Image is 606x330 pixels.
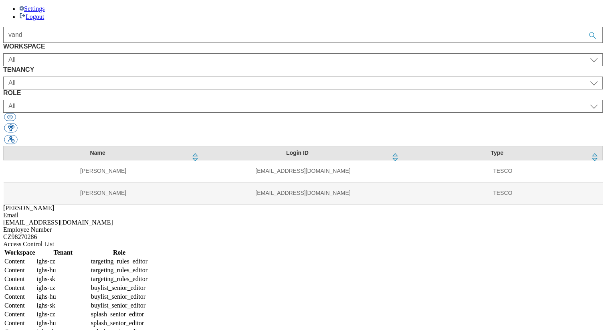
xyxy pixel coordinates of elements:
td: [EMAIL_ADDRESS][DOMAIN_NAME] [203,160,403,182]
div: Login ID [208,150,386,157]
label: WORKSPACE [3,43,603,50]
td: [PERSON_NAME] [4,182,203,204]
div: Email [3,212,603,219]
td: ighs-sk [36,275,90,283]
div: Access Control List [3,241,603,248]
td: Content [4,310,35,318]
td: buylist_senior_editor [91,293,148,301]
td: splash_senior_editor [91,319,148,327]
td: Content [4,275,35,283]
td: Content [4,257,35,265]
td: targeting_rules_editor [91,275,148,283]
td: buylist_senior_editor [91,302,148,310]
td: TESCO [403,160,602,182]
a: Settings [19,5,45,12]
label: ROLE [3,89,603,97]
td: [PERSON_NAME] [4,160,203,182]
td: ighs-cz [36,310,90,318]
td: Content [4,284,35,292]
span: [PERSON_NAME] [3,204,54,211]
div: Name [8,150,187,157]
a: Logout [19,13,44,20]
td: ighs-hu [36,319,90,327]
th: Tenant [36,249,90,257]
td: Content [4,319,35,327]
td: targeting_rules_editor [91,257,148,265]
th: Workspace [4,249,35,257]
td: ighs-hu [36,293,90,301]
th: Role [91,249,148,257]
td: Content [4,266,35,274]
td: ighs-sk [36,302,90,310]
input: Accessible label text [3,27,603,43]
div: [EMAIL_ADDRESS][DOMAIN_NAME] [3,219,603,226]
label: TENANCY [3,66,603,73]
td: [EMAIL_ADDRESS][DOMAIN_NAME] [203,182,403,204]
td: Content [4,302,35,310]
td: Content [4,293,35,301]
td: ighs-cz [36,257,90,265]
td: ighs-cz [36,284,90,292]
div: Employee Number [3,226,603,233]
div: CZ98270286 [3,233,603,241]
td: TESCO [403,182,602,204]
div: Type [408,150,586,157]
td: splash_senior_editor [91,310,148,318]
td: ighs-hu [36,266,90,274]
td: buylist_senior_editor [91,284,148,292]
td: targeting_rules_editor [91,266,148,274]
